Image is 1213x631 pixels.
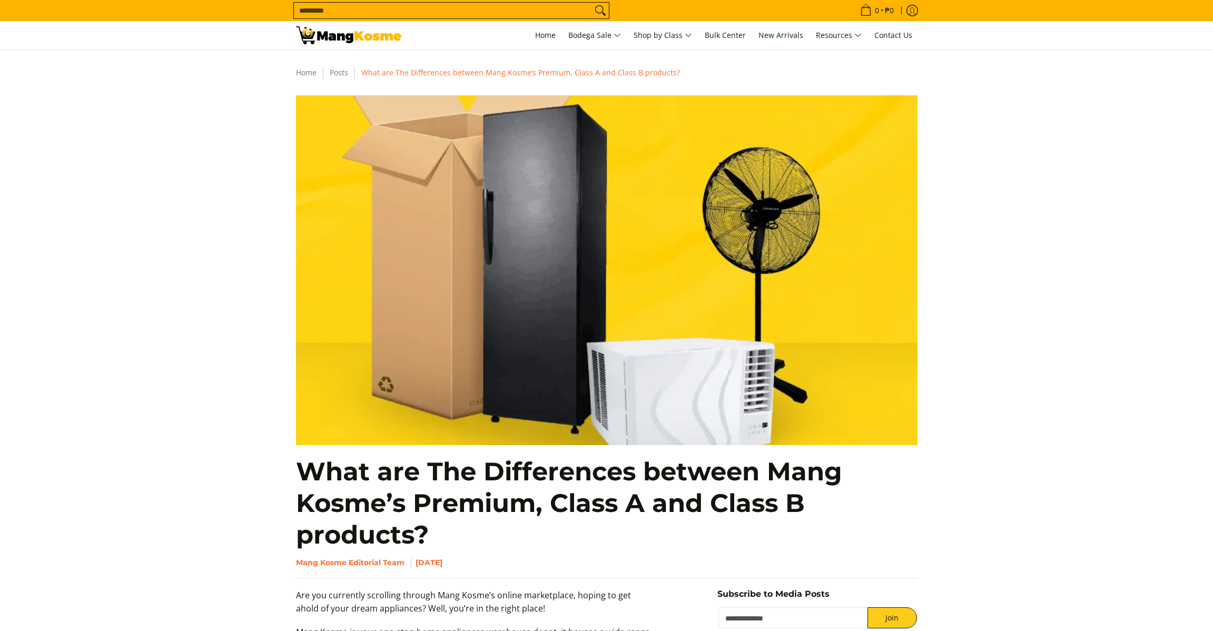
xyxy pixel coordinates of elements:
time: [DATE] [416,558,442,567]
h5: Subscribe to Media Posts [717,589,918,599]
a: Bodega Sale [563,21,626,50]
h6: Mang Kosme Editorial Team [296,558,918,568]
a: Contact Us [869,21,918,50]
img: class a-class b-blog-featured-image [296,95,918,445]
p: Are you currently scrolling through Mang Kosme’s online marketplace, hoping to get ahold of your ... [296,589,654,626]
span: New Arrivals [758,30,803,40]
span: 0 [873,7,881,14]
a: Home [296,67,317,77]
a: Bulk Center [699,21,751,50]
span: Bodega Sale [568,29,621,42]
span: What are The Differences between Mang Kosme’s Premium, Class A and Class B products? [361,67,680,77]
a: Shop by Class [628,21,697,50]
nav: Main Menu [412,21,918,50]
span: Home [535,30,556,40]
span: Contact Us [874,30,912,40]
span: Resources [816,29,862,42]
button: Search [592,3,609,18]
a: Home [530,21,561,50]
img: Mang Kosme&#39;s Premium, Class A, &amp; Class B Home Appliances l MK Blog [296,26,401,44]
button: Join [867,607,918,628]
span: Bulk Center [705,30,746,40]
a: New Arrivals [753,21,808,50]
a: Resources [811,21,867,50]
nav: Breadcrumbs [291,66,923,80]
span: ₱0 [883,7,895,14]
span: • [857,5,897,16]
h1: What are The Differences between Mang Kosme’s Premium, Class A and Class B products? [296,456,918,550]
a: Posts [330,67,348,77]
span: Shop by Class [634,29,692,42]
